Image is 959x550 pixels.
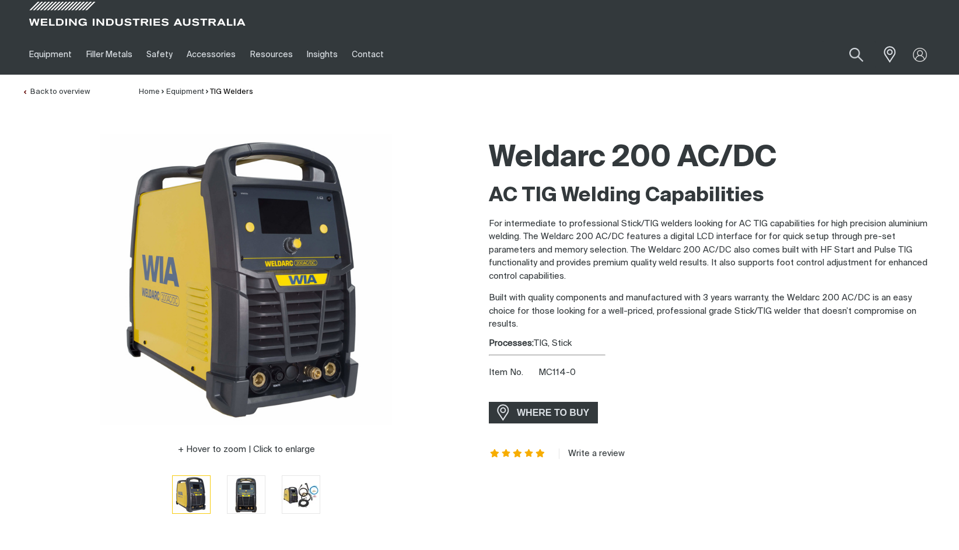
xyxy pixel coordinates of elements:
button: Hover to zoom | Click to enlarge [171,443,322,457]
span: Rating: 5 [489,450,546,458]
a: Safety [139,34,180,75]
button: Go to slide 3 [282,475,320,514]
p: Built with quality components and manufactured with 3 years warranty, the Weldarc 200 AC/DC is an... [489,292,937,331]
a: Resources [243,34,300,75]
a: Home [139,88,160,96]
img: Weldarc 200 AC/DC [282,476,320,513]
div: TIG, Stick [489,337,937,351]
a: Insights [300,34,345,75]
img: Weldarc 200 AC/DC [173,476,210,513]
strong: Processes: [489,339,534,348]
a: Contact [345,34,391,75]
input: Product name or item number... [822,41,876,68]
h2: AC TIG Welding Capabilities [489,183,937,209]
span: MC114-0 [538,368,576,377]
a: Equipment [22,34,79,75]
p: For intermediate to professional Stick/TIG welders looking for AC TIG capabilities for high preci... [489,218,937,283]
a: Write a review [559,449,625,459]
a: Filler Metals [79,34,139,75]
h1: Weldarc 200 AC/DC [489,139,937,177]
span: Item No. [489,366,536,380]
nav: Breadcrumb [139,86,253,98]
a: Back to overview of TIG Welders [22,88,90,96]
nav: Main [22,34,708,75]
button: Go to slide 1 [172,475,211,514]
button: Go to slide 2 [227,475,265,514]
a: Equipment [166,88,204,96]
a: Accessories [180,34,243,75]
button: Search products [836,41,876,68]
img: Weldarc 200 AC/DC [228,476,265,513]
span: WHERE TO BUY [509,404,597,422]
a: WHERE TO BUY [489,402,598,423]
img: Weldarc 200 AC/DC [100,134,392,425]
a: TIG Welders [210,88,253,96]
